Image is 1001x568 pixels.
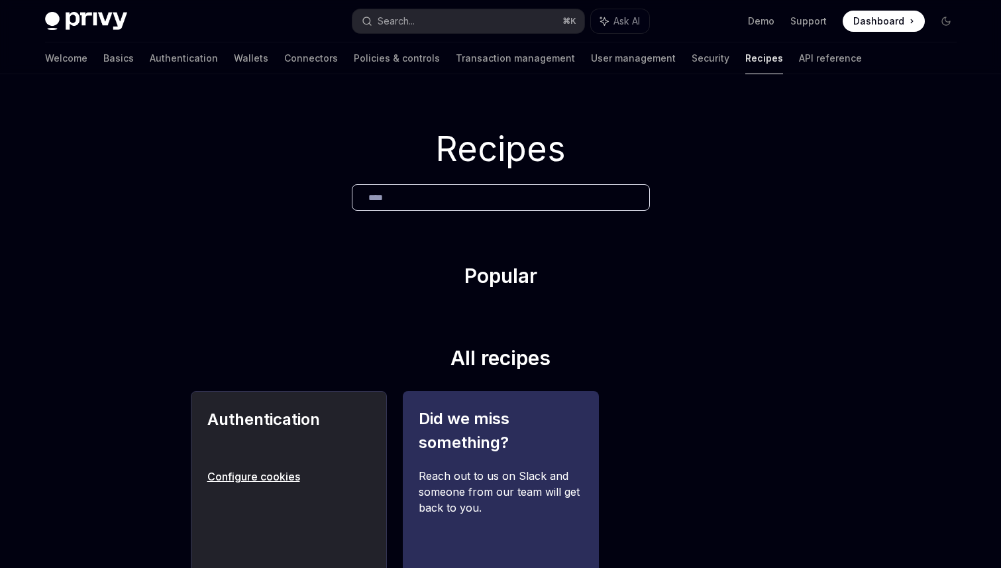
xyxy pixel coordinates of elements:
div: Search... [378,13,415,29]
a: Security [692,42,729,74]
a: API reference [799,42,862,74]
a: Dashboard [843,11,925,32]
a: User management [591,42,676,74]
a: Basics [103,42,134,74]
h2: Popular [191,264,811,293]
span: Ask AI [613,15,640,28]
a: Welcome [45,42,87,74]
a: Configure cookies [207,469,370,484]
button: Toggle dark mode [935,11,957,32]
a: Policies & controls [354,42,440,74]
a: Recipes [745,42,783,74]
h2: All recipes [191,346,811,375]
a: Demo [748,15,774,28]
h2: Did we miss something? [419,407,583,455]
a: Connectors [284,42,338,74]
a: Wallets [234,42,268,74]
img: dark logo [45,12,127,30]
button: Search...⌘K [352,9,584,33]
a: Authentication [150,42,218,74]
a: Transaction management [456,42,575,74]
span: ⌘ K [562,16,576,27]
button: Ask AI [591,9,649,33]
span: Dashboard [853,15,904,28]
h2: Authentication [207,408,370,455]
a: Support [790,15,827,28]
